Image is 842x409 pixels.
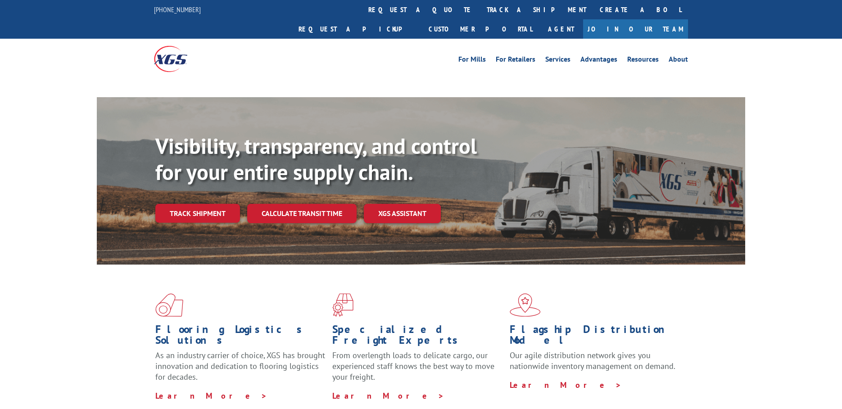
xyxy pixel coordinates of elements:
[510,324,680,350] h1: Flagship Distribution Model
[627,56,659,66] a: Resources
[155,391,267,401] a: Learn More >
[364,204,441,223] a: XGS ASSISTANT
[154,5,201,14] a: [PHONE_NUMBER]
[669,56,688,66] a: About
[292,19,422,39] a: Request a pickup
[545,56,570,66] a: Services
[332,350,502,390] p: From overlength loads to delicate cargo, our experienced staff knows the best way to move your fr...
[332,391,444,401] a: Learn More >
[155,132,477,186] b: Visibility, transparency, and control for your entire supply chain.
[496,56,535,66] a: For Retailers
[458,56,486,66] a: For Mills
[583,19,688,39] a: Join Our Team
[155,350,325,382] span: As an industry carrier of choice, XGS has brought innovation and dedication to flooring logistics...
[155,293,183,317] img: xgs-icon-total-supply-chain-intelligence-red
[580,56,617,66] a: Advantages
[332,324,502,350] h1: Specialized Freight Experts
[155,324,326,350] h1: Flooring Logistics Solutions
[247,204,357,223] a: Calculate transit time
[422,19,539,39] a: Customer Portal
[155,204,240,223] a: Track shipment
[539,19,583,39] a: Agent
[510,293,541,317] img: xgs-icon-flagship-distribution-model-red
[510,380,622,390] a: Learn More >
[510,350,675,371] span: Our agile distribution network gives you nationwide inventory management on demand.
[332,293,353,317] img: xgs-icon-focused-on-flooring-red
